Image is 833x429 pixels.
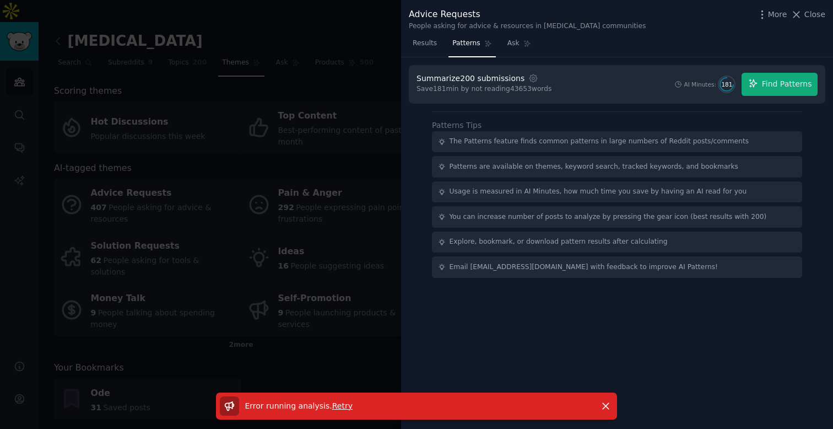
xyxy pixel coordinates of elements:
div: Explore, bookmark, or download pattern results after calculating [450,237,668,247]
div: Save 181 min by not reading 43653 words [416,84,551,94]
div: The Patterns feature finds common patterns in large numbers of Reddit posts/comments [450,137,749,147]
span: Patterns [452,39,480,49]
div: Email [EMAIL_ADDRESS][DOMAIN_NAME] with feedback to improve AI Patterns! [450,262,718,272]
span: Find Patterns [762,78,812,90]
div: AI Minutes: [684,81,716,88]
a: Results [409,35,441,57]
button: Find Patterns [742,73,818,96]
span: Results [413,39,437,49]
span: Ask [507,39,520,49]
div: Usage is measured in AI Minutes, how much time you save by having an AI read for you [450,187,747,197]
label: Patterns Tips [432,121,482,130]
div: Advice Requests [409,8,646,22]
button: More [756,9,787,20]
div: You can increase number of posts to analyze by pressing the gear icon (best results with 200) [450,212,767,222]
div: Summarize 200 submissions [416,73,524,84]
a: Patterns [448,35,495,57]
span: More [768,9,787,20]
a: Ask [504,35,535,57]
button: Close [791,9,825,20]
div: Patterns are available on themes, keyword search, tracked keywords, and bookmarks [450,162,738,172]
span: Close [804,9,825,20]
div: People asking for advice & resources in [MEDICAL_DATA] communities [409,22,646,31]
span: 181 [721,81,732,88]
